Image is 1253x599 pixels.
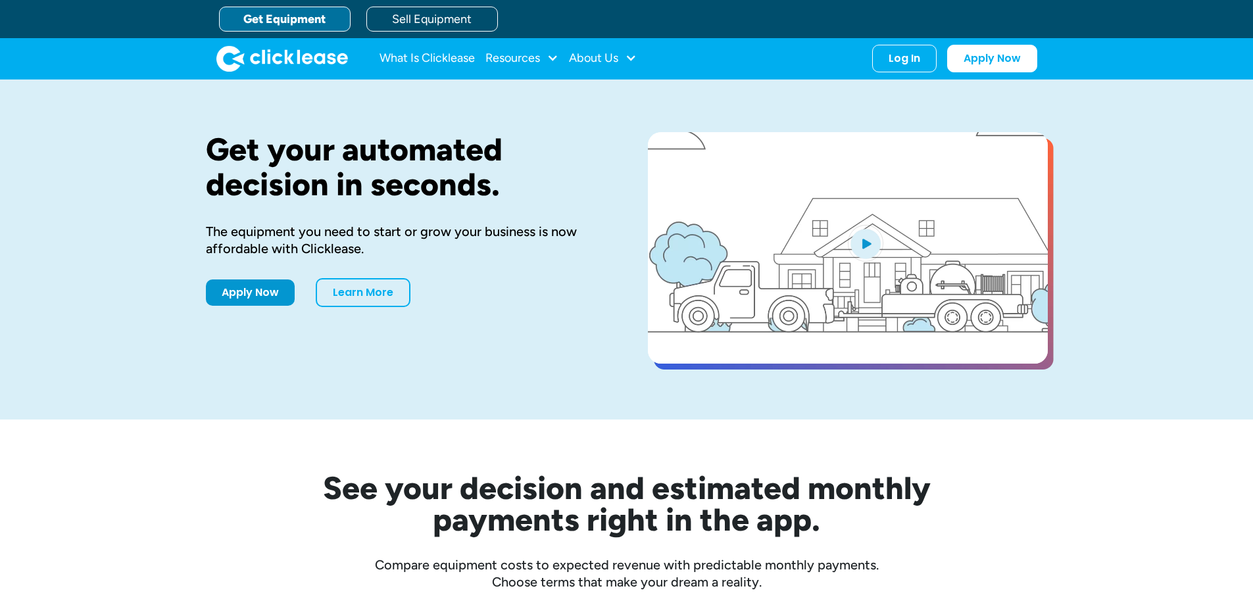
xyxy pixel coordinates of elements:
div: Log In [889,52,920,65]
img: Clicklease logo [216,45,348,72]
a: What Is Clicklease [380,45,475,72]
img: Blue play button logo on a light blue circular background [848,225,883,262]
a: Apply Now [206,279,295,306]
a: Sell Equipment [366,7,498,32]
h2: See your decision and estimated monthly payments right in the app. [258,472,995,535]
a: Get Equipment [219,7,351,32]
h1: Get your automated decision in seconds. [206,132,606,202]
a: open lightbox [648,132,1048,364]
div: Resources [485,45,558,72]
a: Learn More [316,278,410,307]
a: Apply Now [947,45,1037,72]
div: Compare equipment costs to expected revenue with predictable monthly payments. Choose terms that ... [206,556,1048,590]
div: About Us [569,45,637,72]
a: home [216,45,348,72]
div: The equipment you need to start or grow your business is now affordable with Clicklease. [206,223,606,257]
